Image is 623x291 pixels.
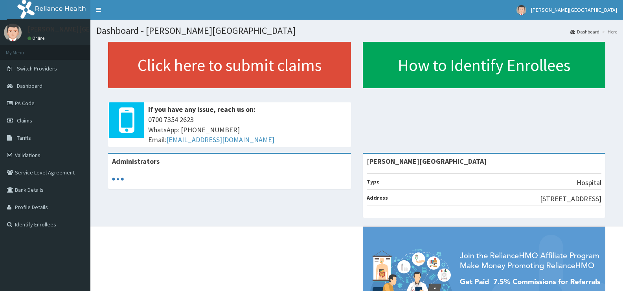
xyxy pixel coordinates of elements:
img: User Image [4,24,22,41]
p: [STREET_ADDRESS] [540,194,601,204]
a: Dashboard [570,28,599,35]
img: User Image [516,5,526,15]
a: [EMAIL_ADDRESS][DOMAIN_NAME] [166,135,274,144]
a: Click here to submit claims [108,42,351,88]
strong: [PERSON_NAME][GEOGRAPHIC_DATA] [367,157,487,166]
span: [PERSON_NAME][GEOGRAPHIC_DATA] [531,6,617,13]
span: Switch Providers [17,65,57,72]
a: How to Identify Enrollees [363,42,606,88]
h1: Dashboard - [PERSON_NAME][GEOGRAPHIC_DATA] [96,26,617,36]
span: Claims [17,117,32,124]
p: Hospital [577,178,601,188]
span: 0700 7354 2623 WhatsApp: [PHONE_NUMBER] Email: [148,115,347,145]
span: Dashboard [17,82,42,89]
b: Type [367,178,380,185]
b: Administrators [112,157,160,166]
b: If you have any issue, reach us on: [148,105,255,114]
svg: audio-loading [112,173,124,185]
a: Online [28,35,46,41]
li: Here [600,28,617,35]
b: Address [367,194,388,201]
span: Tariffs [17,134,31,141]
p: [PERSON_NAME][GEOGRAPHIC_DATA] [28,26,144,33]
